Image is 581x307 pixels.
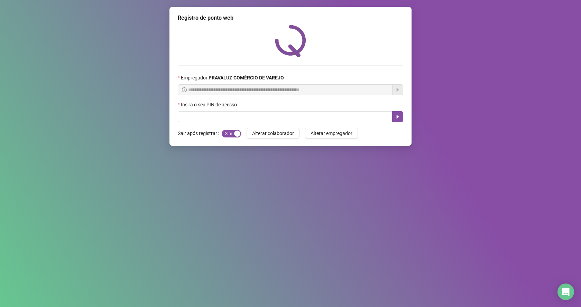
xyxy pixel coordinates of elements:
[275,25,306,57] img: QRPoint
[395,114,400,119] span: caret-right
[181,74,284,81] span: Empregador :
[557,284,574,300] div: Open Intercom Messenger
[182,87,187,92] span: info-circle
[247,128,299,139] button: Alterar colaborador
[178,101,241,108] label: Insira o seu PIN de acesso
[209,75,284,80] strong: PRAVALUZ COMÉRCIO DE VAREJO
[178,14,403,22] div: Registro de ponto web
[178,128,222,139] label: Sair após registrar
[305,128,358,139] button: Alterar empregador
[311,129,352,137] span: Alterar empregador
[252,129,294,137] span: Alterar colaborador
